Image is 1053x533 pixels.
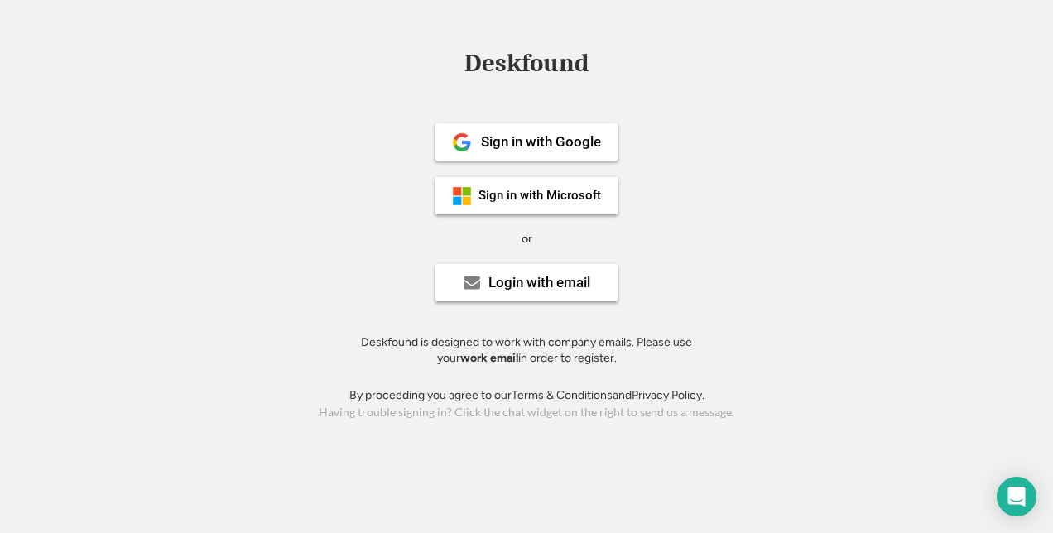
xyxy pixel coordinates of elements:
a: Privacy Policy. [632,388,704,402]
div: Sign in with Microsoft [478,190,601,202]
div: Sign in with Google [481,135,601,149]
img: ms-symbollockup_mssymbol_19.png [452,186,472,206]
div: By proceeding you agree to our and [349,387,704,404]
a: Terms & Conditions [512,388,613,402]
div: Deskfound [456,50,597,76]
div: Deskfound is designed to work with company emails. Please use your in order to register. [340,334,713,367]
div: Open Intercom Messenger [997,477,1036,516]
div: or [522,231,532,247]
strong: work email [460,351,518,365]
img: 1024px-Google__G__Logo.svg.png [452,132,472,152]
div: Login with email [488,276,590,290]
